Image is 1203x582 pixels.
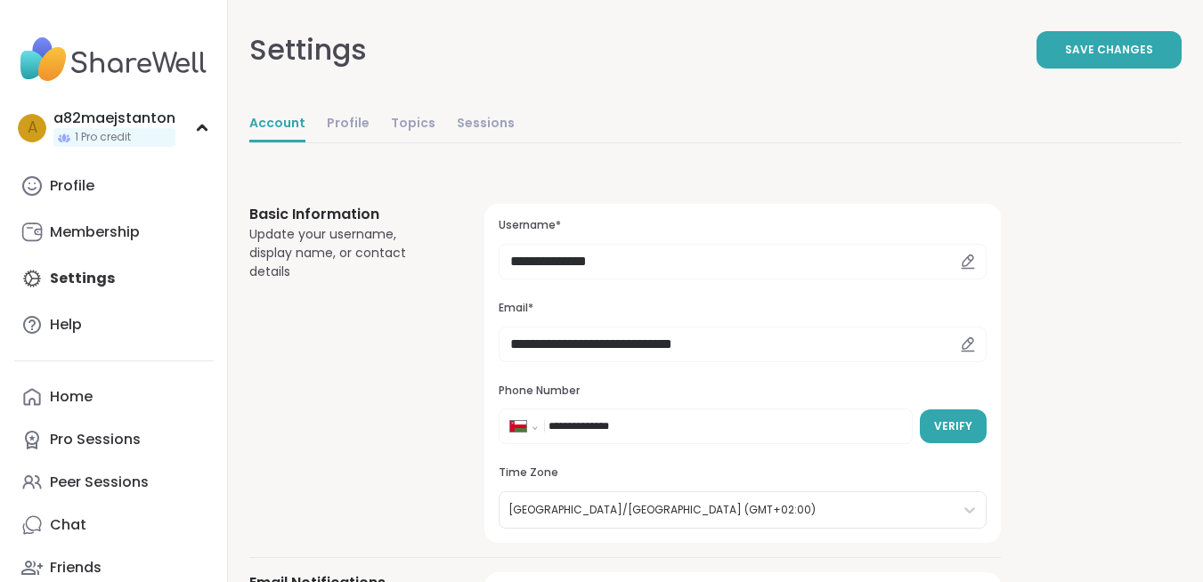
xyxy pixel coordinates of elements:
h3: Basic Information [249,204,442,225]
button: Verify [920,409,987,443]
div: Chat [50,515,86,535]
span: Verify [934,418,972,434]
span: 1 Pro credit [75,130,131,145]
a: Pro Sessions [14,418,213,461]
span: a [28,117,37,140]
a: Account [249,107,305,142]
div: a82maejstanton [53,109,175,128]
div: Peer Sessions [50,473,149,492]
a: Help [14,303,213,346]
a: Profile [14,165,213,207]
img: ShareWell Nav Logo [14,28,213,91]
a: Peer Sessions [14,461,213,504]
div: Home [50,387,93,407]
button: Save Changes [1036,31,1182,69]
h3: Time Zone [499,465,987,481]
h3: Username* [499,218,987,233]
div: Membership [50,222,140,242]
a: Profile [327,107,370,142]
span: Save Changes [1065,42,1153,58]
h3: Email* [499,301,987,316]
div: Friends [50,558,102,578]
div: Profile [50,176,94,196]
a: Topics [391,107,435,142]
div: Settings [249,28,367,71]
a: Membership [14,211,213,254]
div: Update your username, display name, or contact details [249,225,442,281]
h3: Phone Number [499,384,987,399]
div: Help [50,315,82,335]
div: Pro Sessions [50,430,141,449]
a: Sessions [457,107,515,142]
a: Home [14,376,213,418]
a: Chat [14,504,213,546]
